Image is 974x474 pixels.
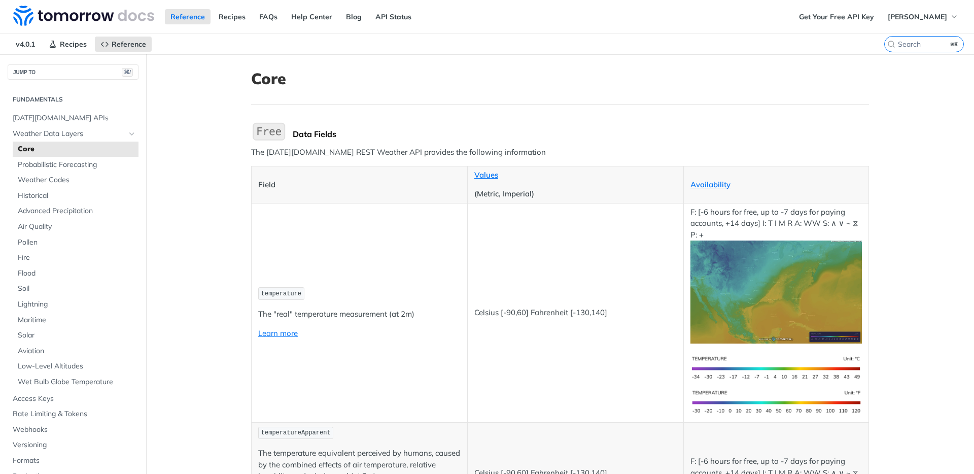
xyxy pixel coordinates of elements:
[13,409,136,419] span: Rate Limiting & Tokens
[18,284,136,294] span: Soil
[13,204,138,219] a: Advanced Precipitation
[13,219,138,234] a: Air Quality
[474,170,498,180] a: Values
[882,9,964,24] button: [PERSON_NAME]
[13,142,138,157] a: Core
[887,40,895,48] svg: Search
[13,129,125,139] span: Weather Data Layers
[18,330,136,341] span: Solar
[474,188,677,200] p: (Metric, Imperial)
[13,235,138,250] a: Pollen
[18,299,136,310] span: Lightning
[8,407,138,422] a: Rate Limiting & Tokens
[251,147,869,158] p: The [DATE][DOMAIN_NAME] REST Weather API provides the following information
[8,95,138,104] h2: Fundamentals
[18,206,136,216] span: Advanced Precipitation
[13,344,138,359] a: Aviation
[18,346,136,356] span: Aviation
[8,126,138,142] a: Weather Data LayersHide subpages for Weather Data Layers
[213,9,251,24] a: Recipes
[251,70,869,88] h1: Core
[8,437,138,453] a: Versioning
[474,307,677,319] p: Celsius [-90,60] Fahrenheit [-130,140]
[112,40,146,49] span: Reference
[13,425,136,435] span: Webhooks
[122,68,133,77] span: ⌘/
[286,9,338,24] a: Help Center
[254,9,283,24] a: FAQs
[13,157,138,173] a: Probabilistic Forecasting
[18,160,136,170] span: Probabilistic Forecasting
[13,6,154,26] img: Tomorrow.io Weather API Docs
[8,453,138,468] a: Formats
[690,207,862,344] p: F: [-6 hours for free, up to -7 days for paying accounts, +14 days] I: T I M R A: WW S: ∧ ∨ ~ ⧖ P: +
[18,175,136,185] span: Weather Codes
[13,394,136,404] span: Access Keys
[261,290,301,297] span: temperature
[13,188,138,204] a: Historical
[258,328,298,338] a: Learn more
[690,396,862,406] span: Expand image
[13,297,138,312] a: Lightning
[258,179,461,191] p: Field
[13,313,138,328] a: Maritime
[128,130,136,138] button: Hide subpages for Weather Data Layers
[13,113,136,123] span: [DATE][DOMAIN_NAME] APIs
[18,268,136,279] span: Flood
[340,9,367,24] a: Blog
[18,253,136,263] span: Fire
[18,361,136,371] span: Low-Level Altitudes
[690,287,862,296] span: Expand image
[258,309,461,320] p: The "real" temperature measurement (at 2m)
[13,173,138,188] a: Weather Codes
[60,40,87,49] span: Recipes
[18,315,136,325] span: Maritime
[8,422,138,437] a: Webhooks
[948,39,961,49] kbd: ⌘K
[43,37,92,52] a: Recipes
[13,375,138,390] a: Wet Bulb Globe Temperature
[8,391,138,407] a: Access Keys
[13,250,138,265] a: Fire
[13,359,138,374] a: Low-Level Altitudes
[13,456,136,466] span: Formats
[888,12,947,21] span: [PERSON_NAME]
[18,238,136,248] span: Pollen
[10,37,41,52] span: v4.0.1
[8,111,138,126] a: [DATE][DOMAIN_NAME] APIs
[165,9,211,24] a: Reference
[13,440,136,450] span: Versioning
[18,144,136,154] span: Core
[690,180,730,189] a: Availability
[18,377,136,387] span: Wet Bulb Globe Temperature
[8,64,138,80] button: JUMP TO⌘/
[293,129,869,139] div: Data Fields
[18,191,136,201] span: Historical
[370,9,417,24] a: API Status
[690,362,862,372] span: Expand image
[95,37,152,52] a: Reference
[261,429,331,436] span: temperatureApparent
[13,328,138,343] a: Solar
[13,281,138,296] a: Soil
[793,9,880,24] a: Get Your Free API Key
[13,266,138,281] a: Flood
[18,222,136,232] span: Air Quality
